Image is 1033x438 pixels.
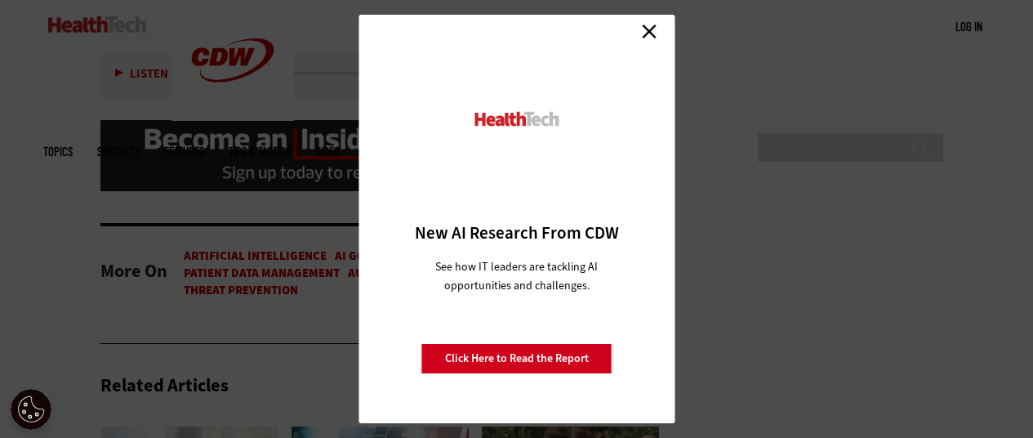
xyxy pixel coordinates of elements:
p: See how IT leaders are tackling AI opportunities and challenges. [416,257,617,295]
div: Cookie Settings [11,389,51,430]
button: Open Preferences [11,389,51,430]
a: Close [637,19,661,43]
img: HealthTech_0.png [472,110,561,127]
a: Click Here to Read the Report [421,343,612,374]
h3: New AI Research From CDW [387,221,646,244]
